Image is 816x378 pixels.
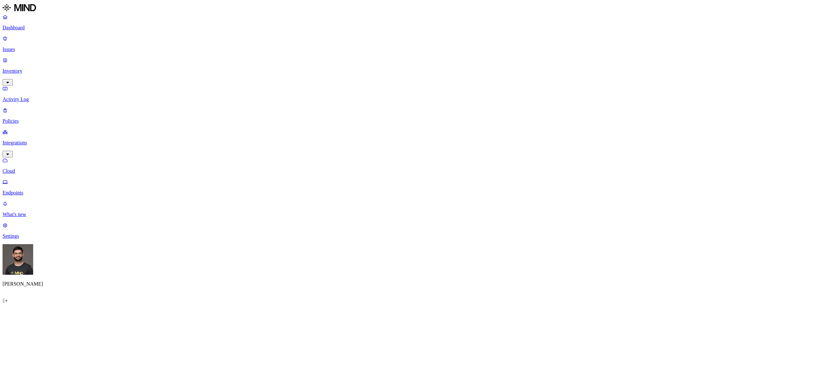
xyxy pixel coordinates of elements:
[3,25,813,31] p: Dashboard
[3,129,813,156] a: Integrations
[3,47,813,52] p: Issues
[3,3,813,14] a: MIND
[3,86,813,102] a: Activity Log
[3,233,813,239] p: Settings
[3,107,813,124] a: Policies
[3,14,813,31] a: Dashboard
[3,190,813,196] p: Endpoints
[3,140,813,146] p: Integrations
[3,36,813,52] a: Issues
[3,57,813,85] a: Inventory
[3,3,36,13] img: MIND
[3,244,33,275] img: Guy Gofman
[3,222,813,239] a: Settings
[3,168,813,174] p: Cloud
[3,157,813,174] a: Cloud
[3,97,813,102] p: Activity Log
[3,179,813,196] a: Endpoints
[3,212,813,217] p: What's new
[3,118,813,124] p: Policies
[3,201,813,217] a: What's new
[3,68,813,74] p: Inventory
